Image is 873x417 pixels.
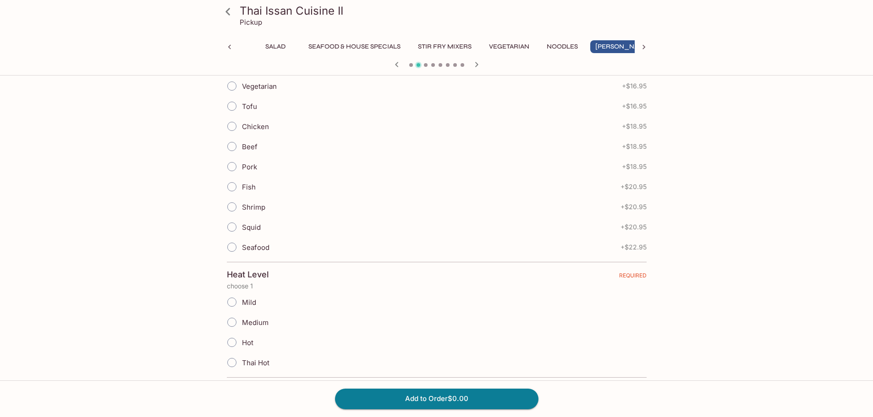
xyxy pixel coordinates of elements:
[227,282,647,290] p: choose 1
[590,40,656,53] button: [PERSON_NAME]
[620,244,647,251] span: + $22.95
[620,183,647,190] span: + $20.95
[622,163,647,170] span: + $18.95
[303,40,406,53] button: Seafood & House Specials
[484,40,534,53] button: Vegetarian
[242,338,253,347] span: Hot
[542,40,583,53] button: Noodles
[620,203,647,211] span: + $20.95
[622,103,647,110] span: + $16.95
[240,18,262,27] p: Pickup
[620,223,647,231] span: + $20.95
[242,203,265,211] span: Shrimp
[242,82,277,91] span: Vegetarian
[622,143,647,150] span: + $18.95
[242,243,269,252] span: Seafood
[240,4,649,18] h3: Thai Issan Cuisine II
[255,40,296,53] button: Salad
[242,298,256,307] span: Mild
[622,82,647,90] span: + $16.95
[242,318,269,327] span: Medium
[242,142,258,151] span: Beef
[242,102,257,111] span: Tofu
[242,183,256,191] span: Fish
[335,389,538,409] button: Add to Order$0.00
[413,40,477,53] button: Stir Fry Mixers
[242,122,269,131] span: Chicken
[242,223,261,232] span: Squid
[242,162,257,171] span: Pork
[227,270,269,280] h4: Heat Level
[619,272,647,282] span: REQUIRED
[622,123,647,130] span: + $18.95
[242,358,269,367] span: Thai Hot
